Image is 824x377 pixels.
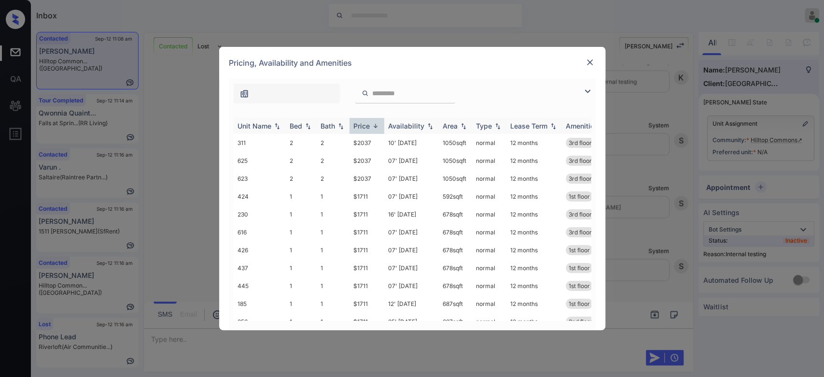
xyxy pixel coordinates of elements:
[234,152,286,170] td: 625
[286,241,317,259] td: 1
[569,229,592,236] span: 3rd floor
[569,246,590,254] span: 1st floor
[459,123,468,130] img: sorting
[349,188,384,205] td: $1711
[384,152,439,170] td: 07' [DATE]
[234,259,286,277] td: 437
[234,241,286,259] td: 426
[569,318,593,325] span: 2nd floor
[321,122,335,130] div: Bath
[472,134,506,152] td: normal
[286,205,317,223] td: 1
[384,241,439,259] td: 07' [DATE]
[506,277,562,295] td: 12 months
[234,277,286,295] td: 445
[317,152,349,170] td: 2
[439,241,472,259] td: 678 sqft
[286,259,317,277] td: 1
[569,193,590,200] span: 1st floor
[349,205,384,223] td: $1711
[371,122,380,130] img: sorting
[439,205,472,223] td: 678 sqft
[219,47,605,79] div: Pricing, Availability and Amenities
[384,259,439,277] td: 07' [DATE]
[506,188,562,205] td: 12 months
[349,134,384,152] td: $2037
[472,241,506,259] td: normal
[506,313,562,331] td: 12 months
[569,211,592,218] span: 3rd floor
[349,241,384,259] td: $1711
[317,241,349,259] td: 1
[506,295,562,313] td: 12 months
[349,223,384,241] td: $1711
[286,313,317,331] td: 1
[234,170,286,188] td: 623
[384,295,439,313] td: 12' [DATE]
[439,277,472,295] td: 678 sqft
[569,139,592,146] span: 3rd floor
[303,123,313,130] img: sorting
[493,123,503,130] img: sorting
[349,259,384,277] td: $1711
[476,122,492,130] div: Type
[317,134,349,152] td: 2
[472,313,506,331] td: normal
[317,188,349,205] td: 1
[569,264,590,272] span: 1st floor
[384,134,439,152] td: 10' [DATE]
[569,157,592,164] span: 3rd floor
[234,313,286,331] td: 256
[566,122,598,130] div: Amenities
[439,188,472,205] td: 592 sqft
[317,313,349,331] td: 1
[569,300,590,307] span: 1st floor
[317,205,349,223] td: 1
[237,122,271,130] div: Unit Name
[388,122,424,130] div: Availability
[272,123,282,130] img: sorting
[439,295,472,313] td: 687 sqft
[349,295,384,313] td: $1711
[384,223,439,241] td: 07' [DATE]
[443,122,458,130] div: Area
[439,223,472,241] td: 678 sqft
[353,122,370,130] div: Price
[286,295,317,313] td: 1
[336,123,346,130] img: sorting
[569,282,590,290] span: 1st floor
[439,134,472,152] td: 1050 sqft
[548,123,558,130] img: sorting
[349,170,384,188] td: $2037
[472,205,506,223] td: normal
[349,277,384,295] td: $1711
[582,86,593,97] img: icon-zuma
[290,122,302,130] div: Bed
[349,152,384,170] td: $2037
[362,89,369,98] img: icon-zuma
[234,188,286,205] td: 424
[472,152,506,170] td: normal
[286,223,317,241] td: 1
[317,277,349,295] td: 1
[439,170,472,188] td: 1050 sqft
[384,188,439,205] td: 07' [DATE]
[384,170,439,188] td: 07' [DATE]
[506,205,562,223] td: 12 months
[472,188,506,205] td: normal
[286,188,317,205] td: 1
[506,170,562,188] td: 12 months
[506,223,562,241] td: 12 months
[472,295,506,313] td: normal
[286,277,317,295] td: 1
[384,277,439,295] td: 07' [DATE]
[506,241,562,259] td: 12 months
[317,295,349,313] td: 1
[425,123,435,130] img: sorting
[234,295,286,313] td: 185
[234,205,286,223] td: 230
[234,223,286,241] td: 616
[439,152,472,170] td: 1050 sqft
[317,170,349,188] td: 2
[510,122,547,130] div: Lease Term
